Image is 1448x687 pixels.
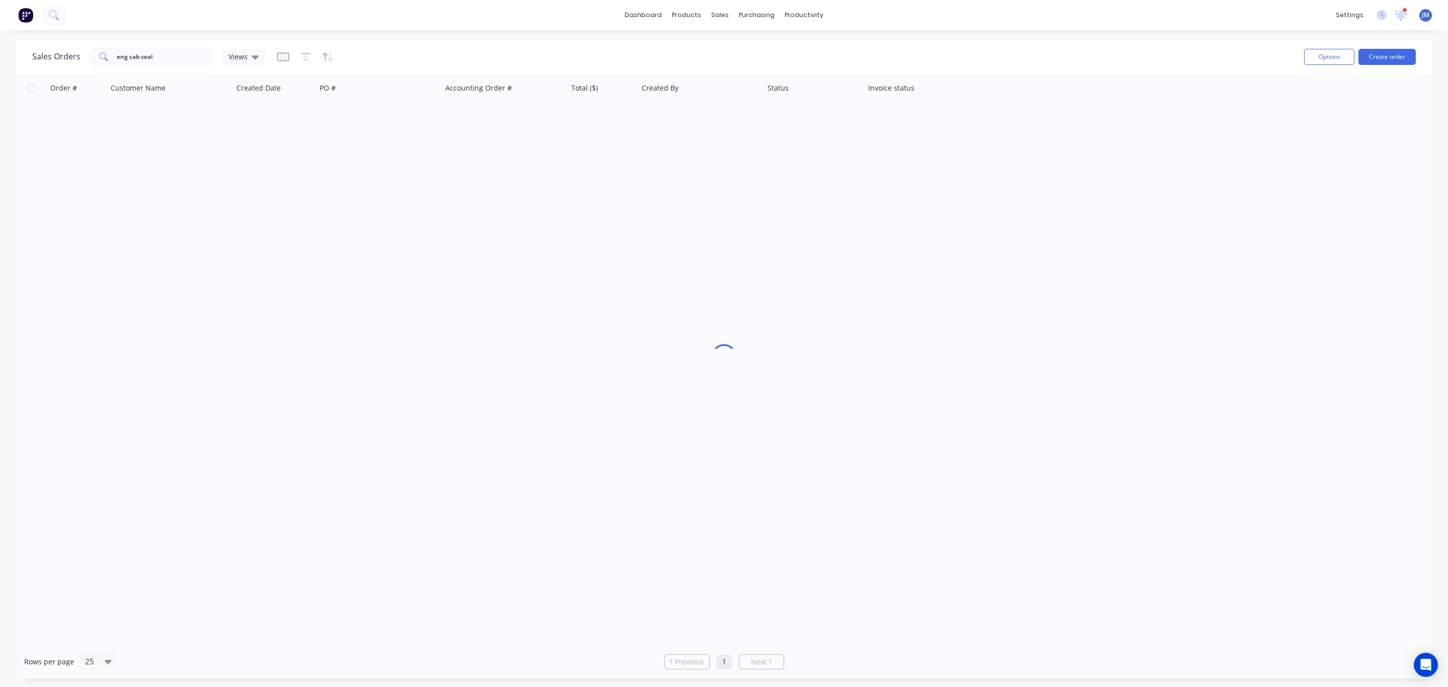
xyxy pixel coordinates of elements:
div: Accounting Order # [445,83,512,93]
span: Next [751,657,767,667]
div: Order # [50,83,77,93]
div: Invoice status [868,83,914,93]
div: Status [768,83,789,93]
span: Views [228,51,248,62]
div: Created By [642,83,678,93]
div: Created Date [237,83,281,93]
ul: Pagination [660,654,788,669]
div: productivity [780,8,828,23]
a: dashboard [620,8,667,23]
div: products [667,8,706,23]
img: Factory [18,8,33,23]
div: sales [706,8,734,23]
div: PO # [320,83,336,93]
span: JM [1422,11,1429,20]
span: Previous [675,657,704,667]
a: Previous page [665,657,709,667]
div: Customer Name [111,83,166,93]
div: Total ($) [571,83,598,93]
div: settings [1331,8,1368,23]
span: Rows per page [24,657,74,667]
div: Open Intercom Messenger [1414,653,1438,677]
button: Create order [1358,49,1416,65]
button: Options [1304,49,1354,65]
a: Page 1 is your current page [717,654,732,669]
h1: Sales Orders [32,52,81,61]
div: purchasing [734,8,780,23]
input: Search... [117,47,215,67]
a: Next page [739,657,784,667]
